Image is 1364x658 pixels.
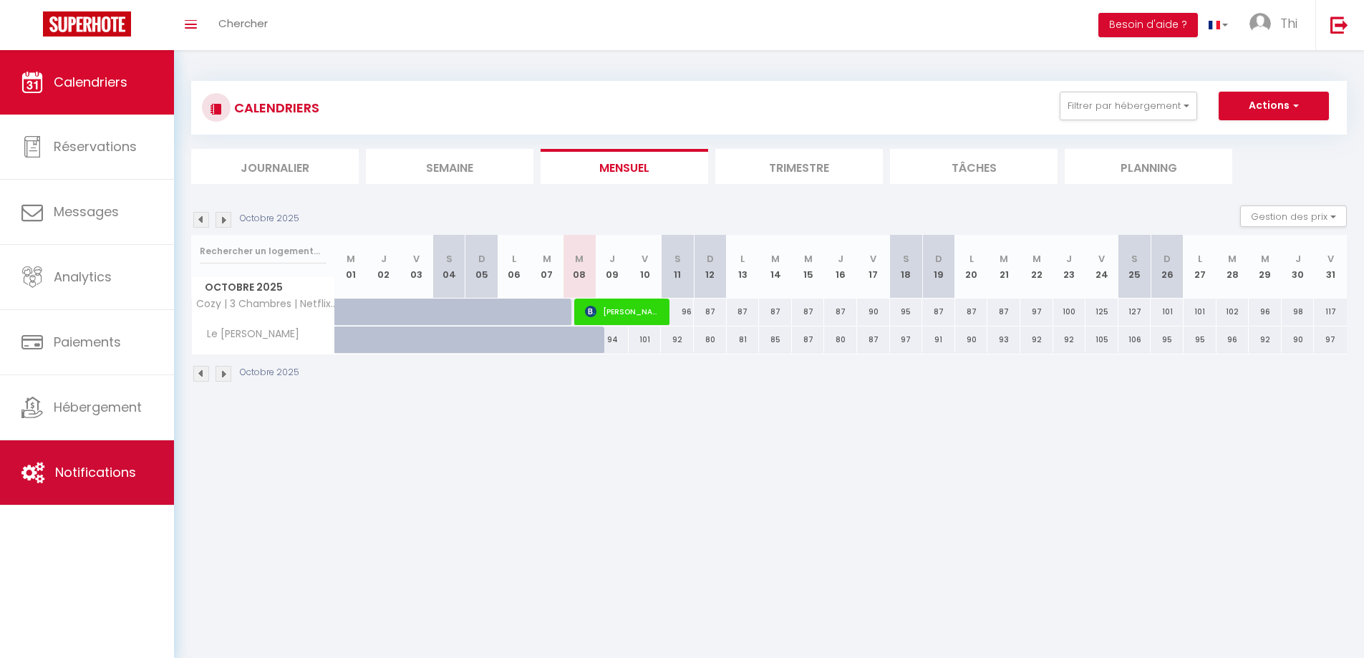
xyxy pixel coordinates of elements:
[1118,235,1151,299] th: 25
[890,235,923,299] th: 18
[1053,299,1086,325] div: 100
[1066,252,1072,266] abbr: J
[1184,299,1217,325] div: 101
[694,235,727,299] th: 12
[759,299,792,325] div: 87
[192,277,334,298] span: Octobre 2025
[596,326,629,353] div: 94
[1151,235,1184,299] th: 26
[1282,235,1315,299] th: 30
[824,326,857,353] div: 80
[347,252,355,266] abbr: M
[1249,326,1282,353] div: 92
[531,235,564,299] th: 07
[541,149,708,184] li: Mensuel
[674,252,681,266] abbr: S
[1085,299,1118,325] div: 125
[629,326,662,353] div: 101
[512,252,516,266] abbr: L
[870,252,876,266] abbr: V
[432,235,465,299] th: 04
[727,235,760,299] th: 13
[543,252,551,266] abbr: M
[1228,252,1237,266] abbr: M
[1151,326,1184,353] div: 95
[54,137,137,155] span: Réservations
[955,235,988,299] th: 20
[792,326,825,353] div: 87
[792,235,825,299] th: 15
[55,463,136,481] span: Notifications
[890,299,923,325] div: 95
[54,398,142,416] span: Hébergement
[498,235,531,299] th: 06
[1261,252,1269,266] abbr: M
[465,235,498,299] th: 05
[661,235,694,299] th: 11
[1085,326,1118,353] div: 105
[564,235,596,299] th: 08
[857,235,890,299] th: 17
[400,235,433,299] th: 03
[609,252,615,266] abbr: J
[1020,326,1053,353] div: 92
[194,299,337,309] span: Cozy | 3 Chambres | Netflix | Le [PERSON_NAME]
[1217,326,1249,353] div: 96
[240,366,299,379] p: Octobre 2025
[771,252,780,266] abbr: M
[1314,299,1347,325] div: 117
[642,252,648,266] abbr: V
[1249,13,1271,34] img: ...
[727,299,760,325] div: 87
[191,149,359,184] li: Journalier
[54,73,127,91] span: Calendriers
[955,326,988,353] div: 90
[194,326,303,342] span: Le [PERSON_NAME]
[43,11,131,37] img: Super Booking
[1053,326,1086,353] div: 92
[1032,252,1041,266] abbr: M
[935,252,942,266] abbr: D
[1219,92,1329,120] button: Actions
[1118,299,1151,325] div: 127
[218,16,268,31] span: Chercher
[366,149,533,184] li: Semaine
[1282,326,1315,353] div: 90
[1282,299,1315,325] div: 98
[231,92,319,124] h3: CALENDRIERS
[1217,235,1249,299] th: 28
[1020,235,1053,299] th: 22
[824,299,857,325] div: 87
[585,298,662,325] span: [PERSON_NAME]
[1151,299,1184,325] div: 101
[200,238,327,264] input: Rechercher un logement...
[575,252,584,266] abbr: M
[740,252,745,266] abbr: L
[903,252,909,266] abbr: S
[1164,252,1171,266] abbr: D
[54,333,121,351] span: Paiements
[759,235,792,299] th: 14
[1217,299,1249,325] div: 102
[987,299,1020,325] div: 87
[987,326,1020,353] div: 93
[1118,326,1151,353] div: 106
[890,326,923,353] div: 97
[1184,235,1217,299] th: 27
[54,268,112,286] span: Analytics
[1085,235,1118,299] th: 24
[1330,16,1348,34] img: logout
[890,149,1058,184] li: Tâches
[1131,252,1138,266] abbr: S
[987,235,1020,299] th: 21
[335,235,368,299] th: 01
[381,252,387,266] abbr: J
[804,252,813,266] abbr: M
[694,299,727,325] div: 87
[1314,326,1347,353] div: 97
[1065,149,1232,184] li: Planning
[707,252,714,266] abbr: D
[1280,14,1297,32] span: Thi
[661,326,694,353] div: 92
[1327,252,1334,266] abbr: V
